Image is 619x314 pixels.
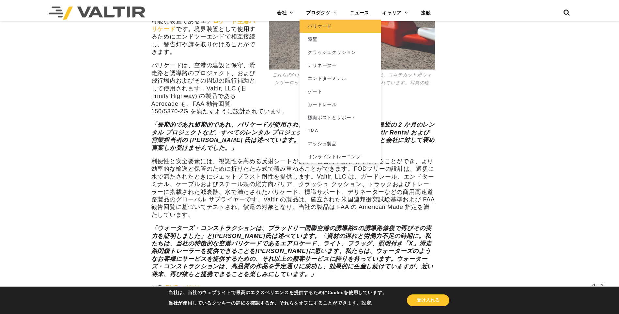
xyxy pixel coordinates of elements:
a: ガードレール [300,98,381,111]
a: ロケード空港バリケード [151,18,256,32]
a: 障壁 [300,33,381,46]
a: マッシュ製品 [300,137,381,150]
p: バリケードは、空港の建設と保守、滑走路と誘導路のプロジェクト、および飛行場内およびその周辺の航行補助として使用されます。Valtir, LLC (旧 Trinity Highway) の製品であ... [151,62,435,115]
a: オンライントレーニング [300,150,381,163]
a: クラッシュクッション [300,46,381,59]
em: 「長期的であれ短期的であれ、バリケードが使用されたブラッドリー国際空港での最近の 2 か月のレンタル プロジェクトなど、すべてのレンタル プロジェクトに興奮しています」と Valtir Rent... [151,121,435,151]
img: ヴァルティル [49,7,145,20]
a: ゲート [300,85,381,98]
a: ENRマガジン [165,284,203,291]
button: 設定 [362,300,371,306]
em: 「ウォーターズ・コンストラクションは、ブラッドリー国際空港の誘導路Sの誘導路修復で再びその実力を証明しました」と[PERSON_NAME]氏は述べています。「資材の遅れと労働力不足の時期に。私た... [151,225,434,277]
a: ニュース [343,7,376,20]
font: . [371,300,372,306]
a: TMA [300,124,381,137]
a: バリケード [300,20,381,33]
button: 受け入れる [407,294,449,306]
p: 当社は、当社のウェブサイトで最高のエクスペリエンスを提供するためにCookieを使用しています。 [168,290,387,296]
a: エンドターミナル [300,72,381,85]
a: 標識ポストとサポート [300,111,381,124]
font: 当社が使用しているクッキーの詳細を確認するか、それらをオフにすることができます。 [168,300,362,306]
p: 利便性と安全要素には、視認性を高める反射シートがあり、警告灯や旗を取り付けることができ、より効率的な輸送と保管のために折りたたみ式で積み重ねることができます。FODフリーの設計は、適切に水で満た... [151,158,435,219]
span: ページのトップへ [590,282,606,305]
a: キャリア [376,7,414,20]
p: 出典: [151,284,435,291]
a: 接触 [414,7,437,20]
p: これらのAerocade FODフリーの薄型バリケードは、コネチカット州ウィンザーロックスのブラッドリー国際空港で使用されています。写真の権利:VALTIR、LLC [269,70,435,96]
a: デリネーター [300,59,381,72]
a: 会社 [271,7,300,20]
a: プロダクツ [300,7,343,20]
